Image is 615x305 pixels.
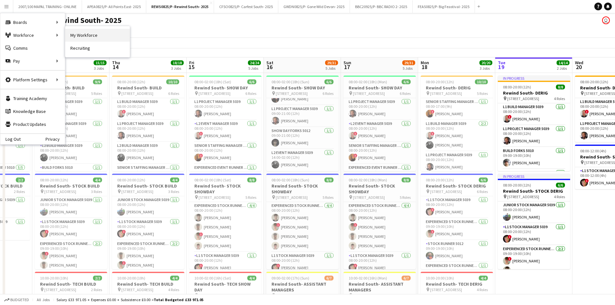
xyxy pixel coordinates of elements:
[400,91,411,96] span: 6 Roles
[421,183,493,189] h3: Rewind South- STOCK DERIG
[421,151,493,173] app-card-role: L1 Project Manager 50391/108:00-20:00 (12h)[PERSON_NAME]
[354,154,357,158] span: !
[82,0,146,13] button: APEA0825/P- All Points East- 2025
[475,79,488,84] span: 10/10
[247,79,256,84] span: 6/6
[580,79,608,84] span: 08:00-20:00 (12h)
[3,296,30,303] button: Budgeted
[194,79,231,84] span: 08:00-02:00 (18h) (Sat)
[35,76,107,171] div: 08:00-20:00 (12h)9/9Rewind South- BUILD [STREET_ADDRESS]5 RolesL1 Build Manager 50391/108:00-20:0...
[93,79,102,84] span: 9/9
[498,76,570,171] div: In progress08:00-20:00 (12h)8/8Rewind South- DERIG [STREET_ADDRESS]4 RolesL1 Build Manager 50391/...
[430,91,462,96] span: [STREET_ADDRESS]
[16,178,25,182] span: 2/2
[353,195,385,200] span: [STREET_ADDRESS]
[479,178,488,182] span: 6/6
[189,76,261,171] app-job-card: 08:00-02:00 (18h) (Sat)6/6Rewind South- SHOW DAY [STREET_ADDRESS]6 RolesL1 Project Manager 50391/...
[94,66,106,71] div: 3 Jobs
[508,115,512,119] span: !
[121,287,153,292] span: [STREET_ADDRESS]
[122,261,126,265] span: !
[353,293,385,298] span: [STREET_ADDRESS]
[426,276,454,280] span: 10:00-20:00 (10h)
[199,195,231,200] span: [STREET_ADDRESS]
[276,195,308,200] span: [STREET_ADDRESS]
[117,178,145,182] span: 08:00-20:00 (12h)
[503,183,531,188] span: 08:00-20:00 (12h)
[266,76,339,171] app-job-card: 08:00-02:00 (18h) (Sun)6/6Rewind South- SHOW DAY [STREET_ADDRESS]6 Roles![PERSON_NAME]Experienced...
[14,189,25,194] span: 2 Roles
[170,276,179,280] span: 4/4
[602,16,610,24] app-user-avatar: Grace Shorten
[65,29,130,42] a: My Workforce
[35,218,107,240] app-card-role: L1 Stock Manager 50391/108:00-20:00 (12h)![PERSON_NAME]
[93,276,102,280] span: 2/2
[199,293,231,298] span: [STREET_ADDRESS]
[112,76,184,171] div: 08:00-20:00 (12h)10/10Rewind South- BUILD [STREET_ADDRESS]6 RolesL1 Build Manager 50391/108:00-20...
[168,189,179,194] span: 3 Roles
[350,0,413,13] button: BBC20925/P- BBC RADIO 2- 2025
[421,174,493,269] app-job-card: 08:00-20:00 (12h)6/6Rewind South- STOCK DERIG [STREET_ADDRESS]6 RolesL1 Stock Manager 50391/108:0...
[508,257,512,261] span: !
[93,178,102,182] span: 4/4
[56,297,203,302] div: Salary £33 971.05 + Expenses £0.00 + Subsistence £0.00 =
[170,178,179,182] span: 4/4
[266,281,339,293] h3: Rewind South- ASSISTANT MANAGERS
[580,148,606,153] span: 08:00-12:00 (4h)
[248,60,261,65] span: 24/24
[266,60,273,66] span: Sat
[479,276,488,280] span: 4/4
[189,164,261,186] app-card-role: Experienced Event Runner 50121/109:00-21:00 (12h)
[94,60,107,65] span: 15/15
[35,174,107,269] app-job-card: 08:00-20:00 (12h)4/4Rewind South- STOCK BUILD [STREET_ADDRESS]3 RolesJunior Stock Manager 50391/1...
[272,178,309,182] span: 08:00-02:00 (18h) (Sun)
[0,92,65,105] a: Training Academy
[498,169,570,229] app-card-role: Experienced Build Crew 50105/5
[507,194,539,199] span: [STREET_ADDRESS]
[421,240,493,262] app-card-role: Stock Runner 50121/109:00-19:00 (10h)[PERSON_NAME]
[343,174,416,269] app-job-card: 08:00-02:00 (18h) (Mon)8/8Rewind South- STOCK SHOWDAY [STREET_ADDRESS]5 RolesExperienced Stock Ru...
[343,202,416,252] app-card-role: Experienced Stock Runner 50124/408:00-20:00 (12h)[PERSON_NAME]![PERSON_NAME][PERSON_NAME][PERSON_...
[35,98,107,120] app-card-role: L1 Build Manager 50391/108:00-20:00 (12h)![PERSON_NAME]
[431,208,435,212] span: !
[199,232,203,236] span: !
[35,85,107,91] h3: Rewind South- BUILD
[35,183,107,189] h3: Rewind South- STOCK BUILD
[112,240,184,271] app-card-role: Experienced Stock Runner 50122/209:00-19:00 (10h)[PERSON_NAME]![PERSON_NAME]
[112,281,184,287] h3: Rewind South- TECH BUILD
[498,174,570,269] app-job-card: In progress08:00-20:00 (12h)6/6Rewind South- STOCK DERIG [STREET_ADDRESS]4 RolesJunior Stock Mana...
[421,85,493,91] h3: Rewind South- DERIG
[420,63,429,71] span: 18
[400,293,411,298] span: 3 Roles
[199,91,231,96] span: [STREET_ADDRESS]
[245,293,256,298] span: 4 Roles
[91,91,102,96] span: 5 Roles
[112,174,184,269] div: 08:00-20:00 (12h)4/4Rewind South- STOCK BUILD [STREET_ADDRESS]3 RolesJunior Stock Manager 50391/1...
[189,174,261,269] app-job-card: 08:00-02:00 (18h) (Sat)8/8Rewind South- STOCK SHOWDAY [STREET_ADDRESS]5 RolesExperienced Stock Ru...
[479,60,492,65] span: 20/20
[343,76,416,171] div: 08:00-02:00 (18h) (Mon)6/6Rewind South- SHOW DAY [STREET_ADDRESS]6 RolesL1 Project Manager 50391/...
[245,91,256,96] span: 6 Roles
[480,66,492,71] div: 3 Jobs
[498,125,570,147] app-card-role: L1 Project Manager 50391/108:00-20:00 (12h)[PERSON_NAME]
[171,60,184,65] span: 18/18
[413,0,475,13] button: FEAS0825/P- Big Feastival- 2025
[265,63,273,71] span: 16
[189,202,261,252] app-card-role: Experienced Stock Runner 50124/408:00-20:00 (12h)[PERSON_NAME][PERSON_NAME]![PERSON_NAME][PERSON_...
[498,201,570,223] app-card-role: Junior Stock Manager 50391/108:00-20:00 (12h)[PERSON_NAME]
[0,118,65,131] a: Product Updates
[189,281,261,293] h3: Rewind South- TECH SHOW DAY
[477,189,488,194] span: 6 Roles
[276,223,280,227] span: !
[323,195,333,200] span: 5 Roles
[168,91,179,96] span: 6 Roles
[585,179,589,183] span: !
[35,281,107,287] h3: Rewind South- TECH BUILD
[189,98,261,120] app-card-role: L1 Project Manager 50391/108:00-20:00 (12h)[PERSON_NAME]
[421,120,493,151] app-card-role: L1 Build Manager 50392/208:00-20:00 (12h)![PERSON_NAME][PERSON_NAME]
[324,276,333,280] span: 6/7
[278,0,350,13] button: GWDN0825/P- Gone Wild Devon- 2025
